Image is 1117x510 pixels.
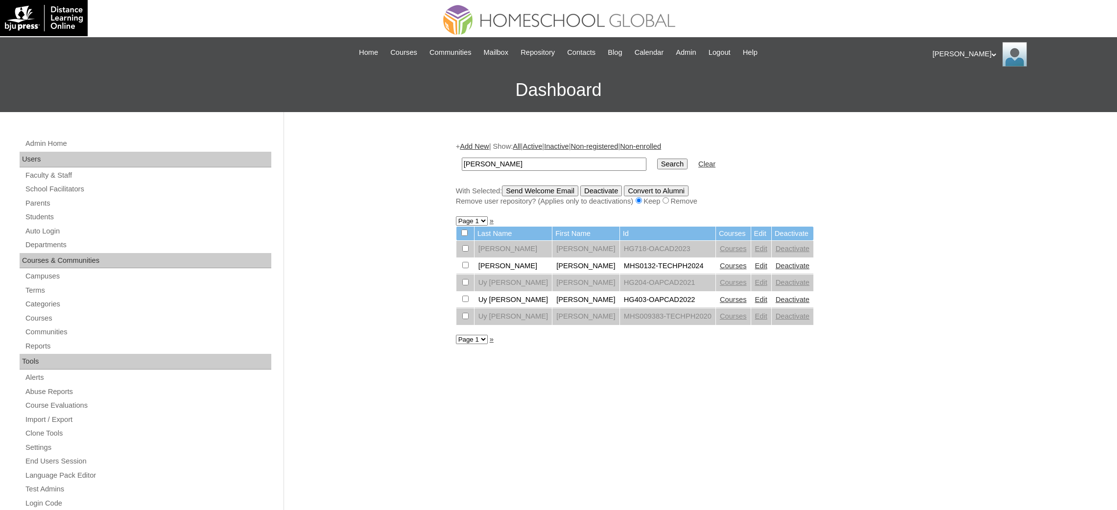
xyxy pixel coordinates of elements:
a: Help [738,47,762,58]
a: Terms [24,284,271,297]
div: Courses & Communities [20,253,271,269]
td: [PERSON_NAME] [552,308,619,325]
a: Blog [603,47,627,58]
td: [PERSON_NAME] [475,258,552,275]
a: Test Admins [24,483,271,495]
a: End Users Session [24,455,271,467]
td: MHS0132-TECHPH2024 [620,258,715,275]
a: School Facilitators [24,183,271,195]
a: Logout [704,47,736,58]
span: Blog [608,47,622,58]
td: Edit [751,227,771,241]
a: Auto Login [24,225,271,237]
td: HG718-OACAD2023 [620,241,715,257]
a: Edit [755,296,767,303]
a: Edit [755,245,767,253]
div: + | Show: | | | | [456,141,941,206]
a: Students [24,211,271,223]
td: [PERSON_NAME] [552,275,619,291]
span: Help [743,47,758,58]
a: Courses [720,245,747,253]
a: Courses [385,47,422,58]
td: Uy [PERSON_NAME] [475,308,552,325]
a: Calendar [630,47,668,58]
a: Non-registered [570,142,618,150]
td: Uy [PERSON_NAME] [475,292,552,308]
a: Courses [24,312,271,325]
td: Uy [PERSON_NAME] [475,275,552,291]
a: Clear [698,160,715,168]
a: Home [354,47,383,58]
a: Departments [24,239,271,251]
a: Courses [720,296,747,303]
a: Deactivate [776,296,809,303]
a: Edit [755,312,767,320]
a: Contacts [562,47,600,58]
a: Language Pack Editor [24,469,271,482]
a: Course Evaluations [24,399,271,412]
td: First Name [552,227,619,241]
a: Import / Export [24,414,271,426]
a: Faculty & Staff [24,169,271,182]
a: Deactivate [776,312,809,320]
a: Communities [425,47,476,58]
a: Campuses [24,270,271,282]
td: HG204-OAPCAD2021 [620,275,715,291]
span: Courses [390,47,417,58]
a: Repository [516,47,560,58]
div: Remove user repository? (Applies only to deactivations) Keep Remove [456,196,941,207]
input: Deactivate [580,185,622,196]
h3: Dashboard [5,68,1112,112]
a: Abuse Reports [24,386,271,398]
a: Categories [24,298,271,310]
a: Active [523,142,542,150]
a: Settings [24,441,271,454]
td: [PERSON_NAME] [552,258,619,275]
a: Deactivate [776,262,809,270]
a: Communities [24,326,271,338]
div: With Selected: [456,185,941,207]
input: Search [462,158,646,171]
div: Users [20,152,271,167]
div: Tools [20,354,271,370]
span: Repository [521,47,555,58]
a: Parents [24,197,271,209]
a: Mailbox [479,47,514,58]
a: » [490,335,494,343]
td: HG403-OAPCAD2022 [620,292,715,308]
td: Courses [716,227,751,241]
span: Contacts [567,47,595,58]
span: Home [359,47,378,58]
a: Courses [720,278,747,286]
td: [PERSON_NAME] [552,241,619,257]
span: Mailbox [484,47,509,58]
td: Last Name [475,227,552,241]
div: [PERSON_NAME] [932,42,1107,67]
a: Clone Tools [24,427,271,440]
a: Deactivate [776,245,809,253]
td: [PERSON_NAME] [475,241,552,257]
a: Non-enrolled [620,142,661,150]
img: logo-white.png [5,5,83,31]
a: Edit [755,262,767,270]
a: Add New [460,142,489,150]
a: Reports [24,340,271,352]
td: MHS009383-TECHPH2020 [620,308,715,325]
input: Convert to Alumni [624,185,689,196]
input: Search [657,159,688,169]
a: Alerts [24,371,271,384]
td: Id [620,227,715,241]
img: Ariane Ebuen [1002,42,1027,67]
span: Calendar [635,47,664,58]
a: Courses [720,262,747,270]
a: Inactive [544,142,569,150]
a: » [490,217,494,225]
span: Communities [429,47,472,58]
span: Admin [676,47,696,58]
a: Deactivate [776,278,809,286]
a: Admin [671,47,701,58]
a: Admin Home [24,138,271,150]
a: Login Code [24,497,271,510]
a: All [513,142,521,150]
td: [PERSON_NAME] [552,292,619,308]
